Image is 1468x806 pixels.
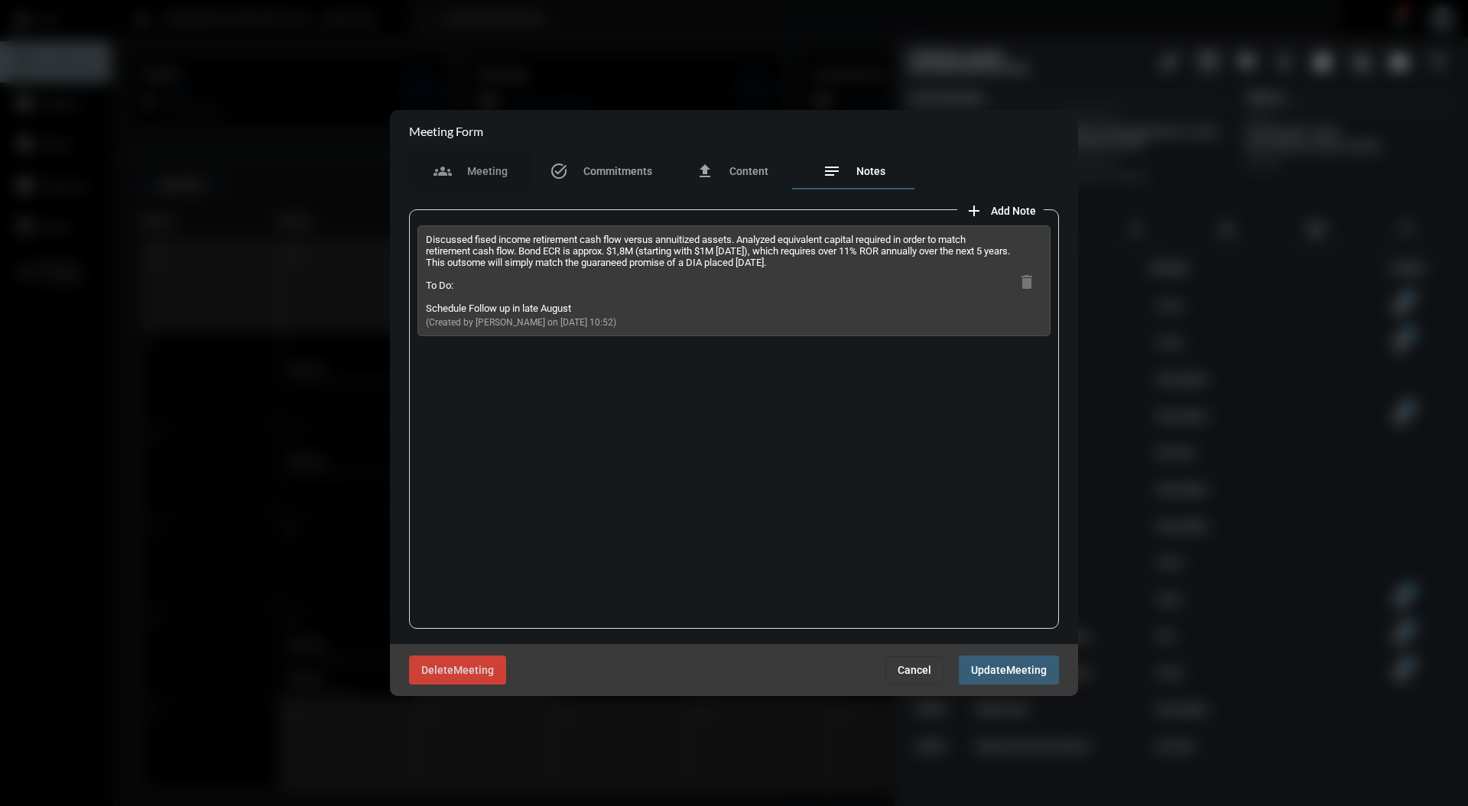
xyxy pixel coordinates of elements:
span: Add Note [991,205,1036,217]
mat-icon: add [965,202,983,220]
h2: Meeting Form [409,124,483,138]
mat-icon: groups [434,162,452,180]
span: Content [729,165,768,177]
mat-icon: delete [1018,273,1036,291]
button: Cancel [885,656,943,684]
span: Commitments [583,165,652,177]
span: Update [971,665,1006,677]
span: Delete [421,665,453,677]
button: add note [957,194,1044,225]
mat-icon: task_alt [550,162,568,180]
mat-icon: notes [823,162,841,180]
span: Notes [856,165,885,177]
span: Meeting [1006,665,1047,677]
mat-icon: file_upload [696,162,714,180]
span: (Created by [PERSON_NAME] on [DATE] 10:52) [426,317,616,328]
button: UpdateMeeting [959,655,1059,684]
p: Discussed fised income retirement cash flow versus annuitized assets. Analyzed equivalent capital... [426,234,1012,314]
button: DeleteMeeting [409,655,506,684]
span: Cancel [898,664,931,676]
span: Meeting [467,165,508,177]
span: Meeting [453,665,494,677]
button: delete note [1012,266,1042,296]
